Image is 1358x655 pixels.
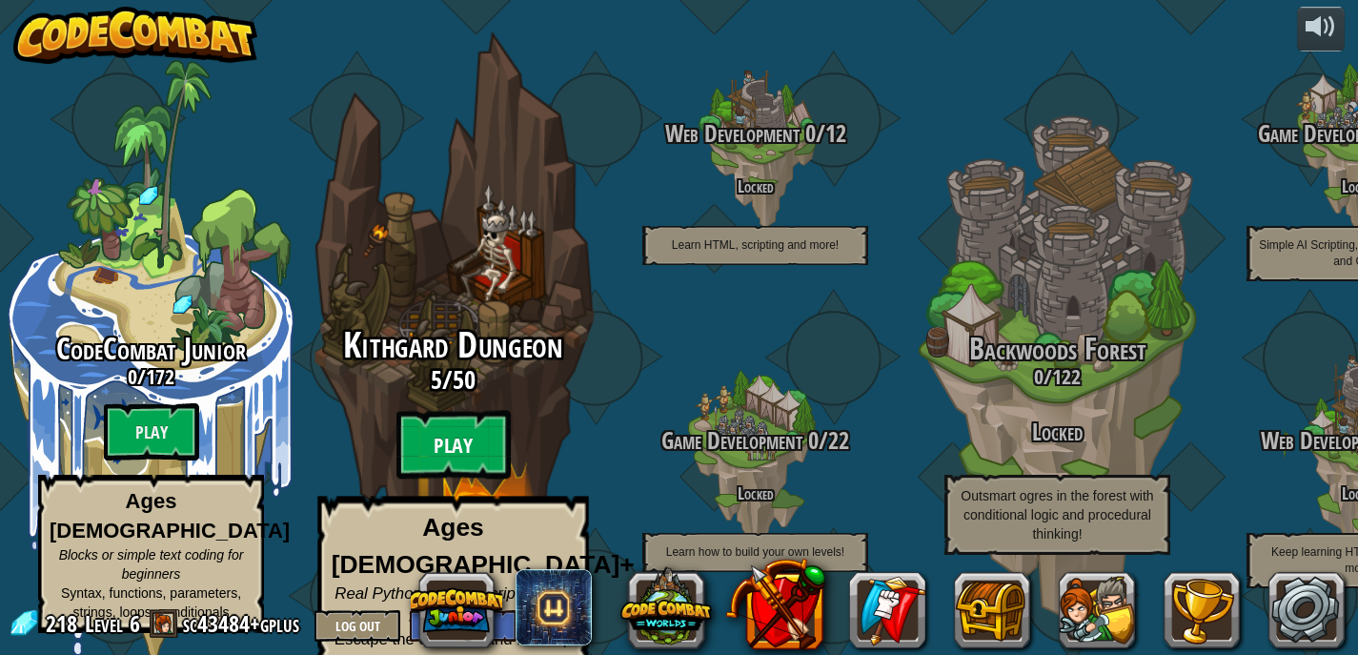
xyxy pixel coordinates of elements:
h3: / [604,428,906,454]
btn: Play [104,403,199,461]
h3: Locked [906,420,1208,445]
h3: / [272,366,634,394]
span: Kithgard Dungeon [343,320,562,370]
img: CodeCombat - Learn how to code by playing a game [13,7,257,64]
span: Real Python or JavaScript coding for everyone [334,584,571,625]
span: 0 [802,424,819,457]
h3: / [604,121,906,147]
span: 0 [1034,362,1044,391]
h4: Locked [604,484,906,502]
button: Log Out [314,610,400,642]
a: sc43484+gplus [183,608,305,639]
span: 0 [128,362,137,391]
strong: Ages [DEMOGRAPHIC_DATA] [50,489,290,542]
strong: Ages [DEMOGRAPHIC_DATA]+ [332,514,635,579]
span: Game Development [661,424,802,457]
span: Level [85,608,123,640]
span: Web Development [665,117,800,150]
span: CodeCombat Junior [56,328,246,369]
span: 6 [130,608,140,639]
span: 22 [828,424,849,457]
button: Adjust volume [1297,7,1345,51]
span: 50 [453,362,476,397]
span: 5 [431,362,442,397]
btn: Play [396,411,511,480]
span: 122 [1052,362,1081,391]
span: Learn how to build your own levels! [666,545,844,559]
span: Learn HTML, scripting and more! [672,238,839,252]
h4: Locked [604,177,906,195]
span: Outsmart ogres in the forest with conditional logic and procedural thinking! [961,488,1153,542]
span: Backwoods Forest [969,328,1146,369]
span: Blocks or simple text coding for beginners [59,547,244,582]
span: 0 [800,117,816,150]
span: 218 [46,608,83,639]
span: Syntax, functions, parameters, strings, loops, conditionals [61,585,241,620]
h3: / [906,365,1208,388]
span: 12 [825,117,846,150]
span: 172 [146,362,174,391]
